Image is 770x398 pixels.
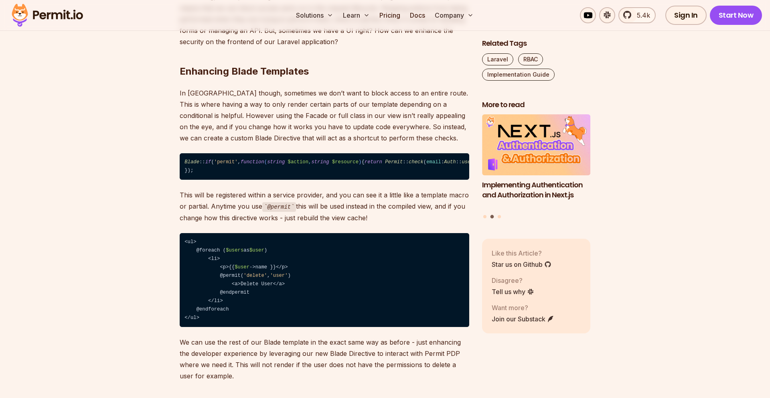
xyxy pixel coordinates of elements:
a: Tell us why [492,287,534,296]
code: :: ( , { :: ( : :: ()->email, : , : ); }); [180,153,469,180]
span: , [267,159,359,165]
p: Disagree? [492,276,534,285]
a: Join our Substack [492,314,554,324]
span: $user [235,264,249,270]
span: function [241,159,264,165]
p: In [GEOGRAPHIC_DATA] though, sometimes we don’t want to block access to an entire route. This is ... [180,87,469,144]
button: Company [432,7,477,23]
span: $user [249,248,264,253]
span: 'delete' [243,273,267,278]
a: Docs [407,7,428,23]
span: ( ) [241,159,361,165]
a: Star us on Github [492,260,551,269]
span: $resource [332,159,359,165]
p: This will be registered within a service provider, and you can see it a little like a template ma... [180,189,469,223]
span: 'user' [270,273,288,278]
span: 5.4k [632,10,650,20]
span: Blade [184,159,199,165]
span: string [267,159,285,165]
span: $action [288,159,308,165]
button: Go to slide 1 [483,215,486,218]
span: $users [226,248,243,253]
button: Solutions [293,7,336,23]
div: Posts [482,115,590,220]
a: Laravel [482,53,513,65]
p: Like this Article? [492,248,551,258]
img: Permit logo [8,2,87,29]
button: Go to slide 3 [498,215,501,218]
h3: Implementing Authentication and Authorization in Next.js [482,180,590,200]
span: email [426,159,441,165]
span: return [365,159,382,165]
span: Auth [444,159,456,165]
h2: Related Tags [482,39,590,49]
span: check [409,159,423,165]
a: RBAC [518,53,543,65]
li: 2 of 3 [482,115,590,210]
a: Pricing [376,7,403,23]
code: @permit [262,202,296,212]
h2: More to read [482,100,590,110]
h2: Enhancing Blade Templates [180,33,469,78]
button: Learn [340,7,373,23]
span: if [205,159,211,165]
a: Sign In [665,6,707,25]
a: Implementation Guide [482,69,555,81]
p: Want more? [492,303,554,313]
button: Go to slide 2 [490,215,494,219]
a: 5.4k [618,7,656,23]
p: We can use the rest of our Blade template in the exact same way as before - just enhancing the de... [180,337,469,382]
img: Implementing Authentication and Authorization in Next.js [482,115,590,176]
a: Start Now [710,6,762,25]
span: string [311,159,329,165]
code: <ul> @foreach ( as ) <li> <p>{{ ->name }}</p> @permit( , ) <a>Delete User</a> @endpermit </li> @e... [180,233,469,327]
span: Permit [385,159,403,165]
span: 'permit' [214,159,238,165]
a: Implementing Authentication and Authorization in Next.jsImplementing Authentication and Authoriza... [482,115,590,210]
span: user [462,159,473,165]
